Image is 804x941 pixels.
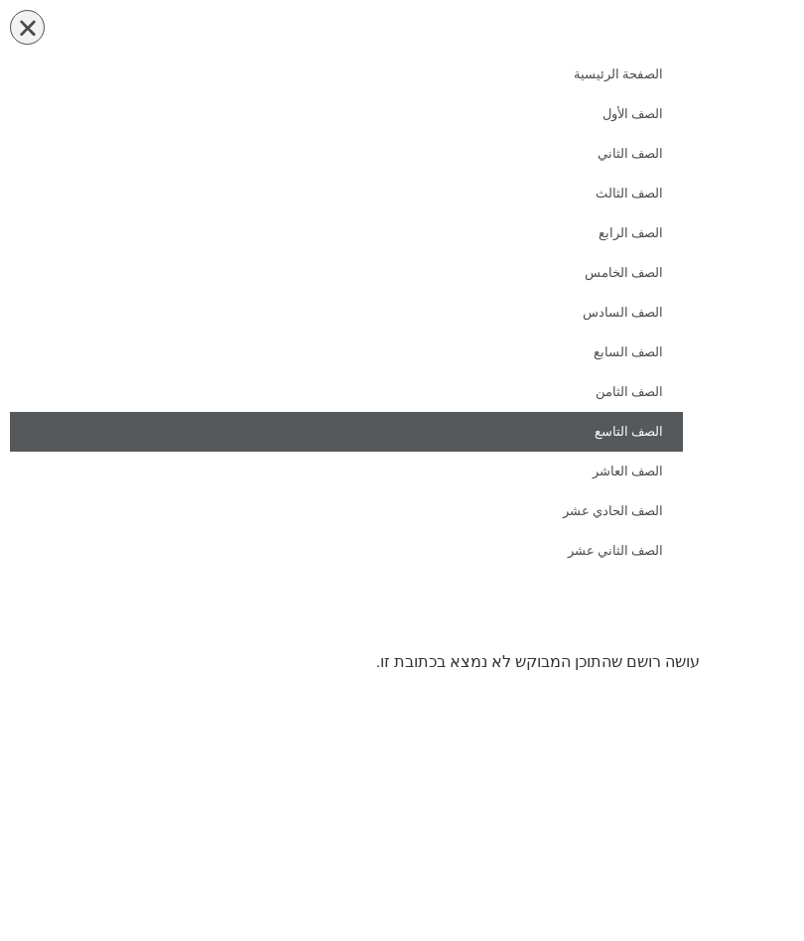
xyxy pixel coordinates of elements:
[10,10,45,45] div: כפתור פתיחת תפריט
[10,372,683,412] a: الصف الثامن
[10,293,683,333] a: الصف السادس
[10,491,683,531] a: الصف الحادي عشر
[10,94,683,134] a: الصف الأول
[104,650,700,674] p: עושה רושם שהתוכן המבוקש לא נמצא בכתובת זו.
[10,253,683,293] a: الصف الخامس
[10,134,683,174] a: الصف الثاني
[10,55,683,94] a: الصفحة الرئيسية
[10,213,683,253] a: الصف الرابع
[10,174,683,213] a: الصف الثالث
[10,412,683,452] a: الصف التاسع
[10,452,683,491] a: الصف العاشر
[10,531,683,571] a: الصف الثاني عشر
[10,333,683,372] a: الصف السابع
